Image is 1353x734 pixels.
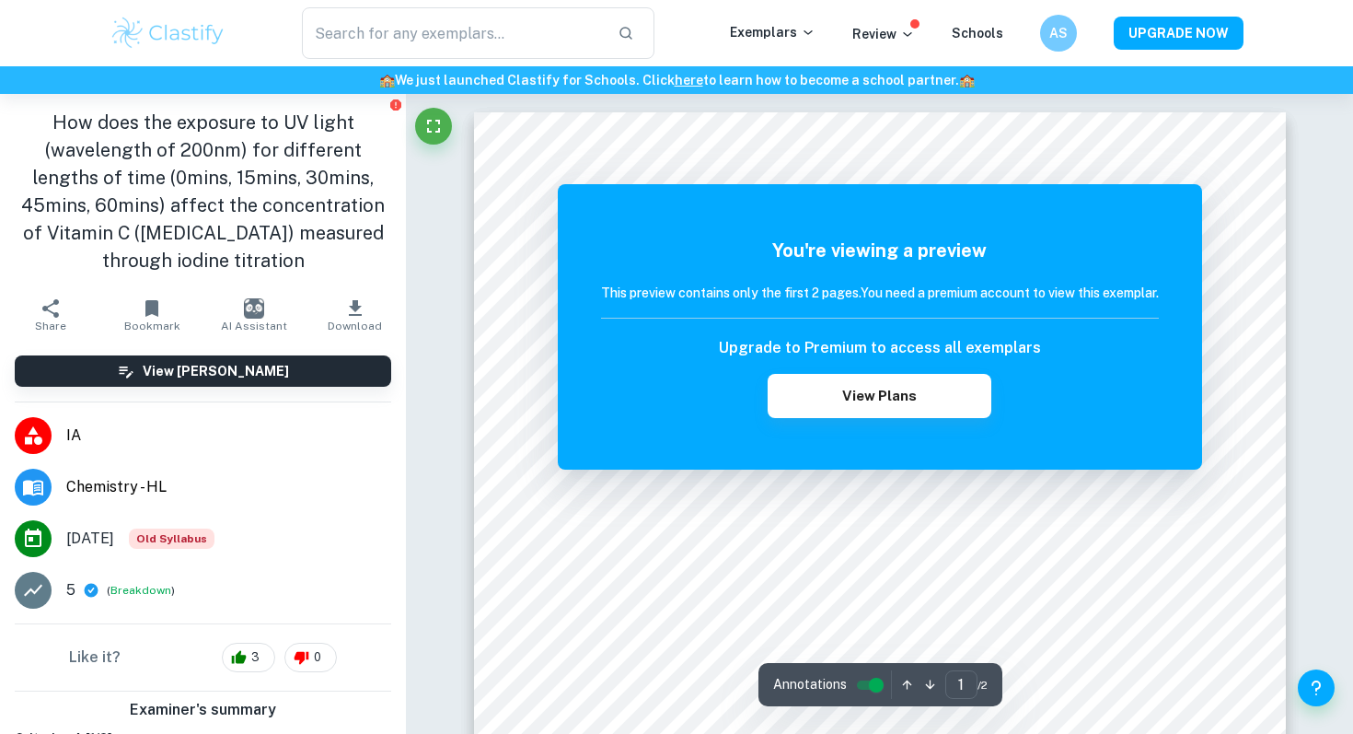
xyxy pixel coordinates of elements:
div: Starting from the May 2025 session, the Chemistry IA requirements have changed. It's OK to refer ... [129,529,214,549]
button: View Plans [768,374,990,418]
input: Search for any exemplars... [302,7,603,59]
span: 0 [304,648,331,667]
h6: Upgrade to Premium to access all exemplars [719,337,1041,359]
span: Bookmark [124,320,180,332]
h6: AS [1048,23,1070,43]
button: AI Assistant [203,289,305,341]
span: ( ) [107,582,175,600]
button: Breakdown [110,582,171,599]
p: Exemplars [730,22,815,42]
button: Fullscreen [415,108,452,145]
span: 🏫 [959,73,975,87]
button: View [PERSON_NAME] [15,355,391,387]
button: UPGRADE NOW [1114,17,1243,50]
h5: You're viewing a preview [601,237,1159,264]
span: Annotations [773,675,847,694]
span: IA [66,425,391,447]
span: 3 [241,648,270,667]
span: 🏫 [379,73,395,87]
span: Download [328,320,382,332]
img: AI Assistant [244,298,264,319]
h6: View [PERSON_NAME] [143,361,289,381]
p: 5 [66,579,75,601]
span: Share [35,320,66,332]
button: Bookmark [101,289,202,341]
h6: We just launched Clastify for Schools. Click to learn how to become a school partner. [4,70,1349,90]
p: Review [852,24,915,44]
h6: This preview contains only the first 2 pages. You need a premium account to view this exemplar. [601,283,1159,303]
button: Report issue [388,98,402,111]
span: AI Assistant [221,320,287,332]
img: Clastify logo [110,15,226,52]
a: Schools [952,26,1003,41]
button: Help and Feedback [1298,670,1335,706]
span: [DATE] [66,528,114,550]
h1: How does the exposure to UV light (wavelength of 200nm) for different lengths of time (0mins, 15m... [15,109,391,274]
h6: Like it? [69,647,121,669]
span: / 2 [977,677,988,693]
h6: Examiner's summary [7,699,399,721]
span: Chemistry - HL [66,476,391,498]
button: Download [305,289,406,341]
button: AS [1040,15,1077,52]
a: here [675,73,703,87]
span: Old Syllabus [129,529,214,549]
